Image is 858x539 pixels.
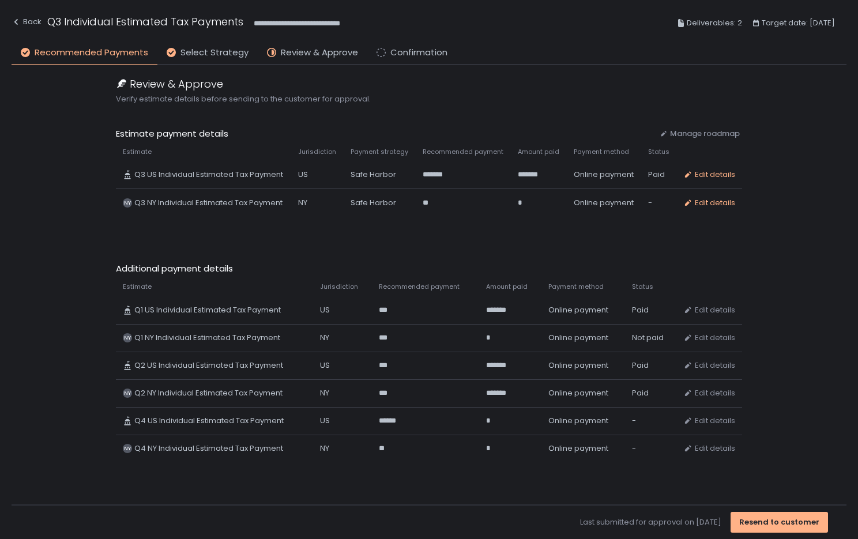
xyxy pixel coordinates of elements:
span: Payment strategy [351,148,408,156]
span: Review & Approve [281,46,358,59]
div: NY [320,388,365,398]
text: NY [124,199,131,206]
div: NY [320,333,365,343]
div: - [632,443,669,454]
div: Paid [632,388,669,398]
button: Edit details [683,416,735,426]
span: Payment method [548,282,604,291]
span: Q3 US Individual Estimated Tax Payment [134,169,283,180]
div: Paid [632,305,669,315]
span: Q1 US Individual Estimated Tax Payment [134,305,281,315]
div: NY [298,198,337,208]
button: Manage roadmap [660,129,740,139]
div: NY [320,443,365,454]
span: Deliverables: 2 [687,16,742,30]
span: Payment method [574,148,629,156]
span: Online payment [574,169,634,180]
button: Edit details [683,388,735,398]
text: NY [124,390,131,397]
span: Online payment [548,416,608,426]
div: - [648,198,669,208]
span: Jurisdiction [320,282,358,291]
span: Online payment [574,198,634,208]
div: Safe Harbor [351,198,409,208]
span: Status [632,282,653,291]
span: Recommended payment [379,282,460,291]
text: NY [124,445,131,452]
span: Online payment [548,360,608,371]
span: Online payment [548,388,608,398]
div: US [320,360,365,371]
button: Edit details [683,305,735,315]
button: Edit details [683,443,735,454]
div: Back [12,15,42,29]
span: Estimate [123,282,152,291]
span: Select Strategy [180,46,249,59]
button: Back [12,14,42,33]
div: US [320,305,365,315]
span: Verify estimate details before sending to the customer for approval. [116,94,742,104]
div: US [320,416,365,426]
span: Q4 US Individual Estimated Tax Payment [134,416,284,426]
span: Estimate [123,148,152,156]
div: Not paid [632,333,669,343]
span: Amount paid [486,282,528,291]
span: Review & Approve [130,76,223,92]
div: Paid [632,360,669,371]
span: Confirmation [390,46,447,59]
button: Edit details [683,360,735,371]
button: Resend to customer [731,512,828,533]
span: Additional payment details [116,262,742,276]
span: Last submitted for approval on [DATE] [580,517,721,527]
text: NY [124,334,131,341]
span: Q4 NY Individual Estimated Tax Payment [134,443,283,454]
span: Jurisdiction [298,148,336,156]
span: Target date: [DATE] [762,16,835,30]
span: Estimate payment details [116,127,650,141]
span: Recommended Payments [35,46,148,59]
button: Edit details [683,169,735,180]
span: Q2 NY Individual Estimated Tax Payment [134,388,283,398]
span: Q3 NY Individual Estimated Tax Payment [134,198,283,208]
span: Online payment [548,443,608,454]
span: Amount paid [518,148,559,156]
span: Online payment [548,333,608,343]
span: Q1 NY Individual Estimated Tax Payment [134,333,280,343]
div: Safe Harbor [351,169,409,180]
button: Edit details [683,198,735,208]
span: Status [648,148,669,156]
span: Recommended payment [423,148,503,156]
h1: Q3 Individual Estimated Tax Payments [47,14,243,29]
div: Paid [648,169,669,180]
div: US [298,169,337,180]
span: Online payment [548,305,608,315]
button: Edit details [683,333,735,343]
span: Manage roadmap [670,129,740,139]
span: Q2 US Individual Estimated Tax Payment [134,360,283,371]
div: Resend to customer [739,517,819,527]
div: - [632,416,669,426]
